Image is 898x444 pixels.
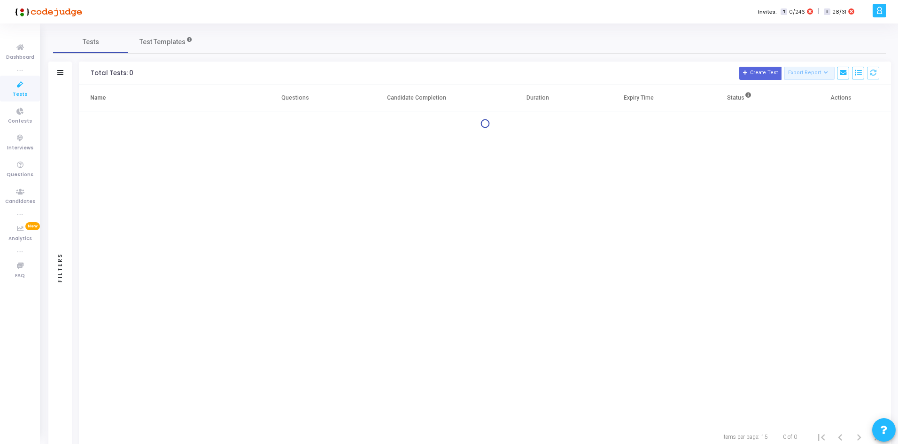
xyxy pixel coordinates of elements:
[789,8,805,16] span: 0/246
[758,8,777,16] label: Invites:
[245,85,346,111] th: Questions
[832,8,846,16] span: 28/31
[56,216,64,319] div: Filters
[487,85,588,111] th: Duration
[781,8,787,16] span: T
[818,7,819,16] span: |
[783,433,797,441] div: 0 of 0
[7,171,33,179] span: Questions
[761,433,768,441] div: 15
[91,70,133,77] div: Total Tests: 0
[7,144,33,152] span: Interviews
[13,91,27,99] span: Tests
[83,37,99,47] span: Tests
[8,117,32,125] span: Contests
[824,8,830,16] span: I
[5,198,35,206] span: Candidates
[722,433,759,441] div: Items per page:
[784,67,835,80] button: Export Report
[139,37,186,47] span: Test Templates
[79,85,245,111] th: Name
[12,2,82,21] img: logo
[8,235,32,243] span: Analytics
[588,85,689,111] th: Expiry Time
[15,272,25,280] span: FAQ
[346,85,487,111] th: Candidate Completion
[25,222,40,230] span: New
[790,85,891,111] th: Actions
[739,67,782,80] button: Create Test
[6,54,34,62] span: Dashboard
[689,85,790,111] th: Status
